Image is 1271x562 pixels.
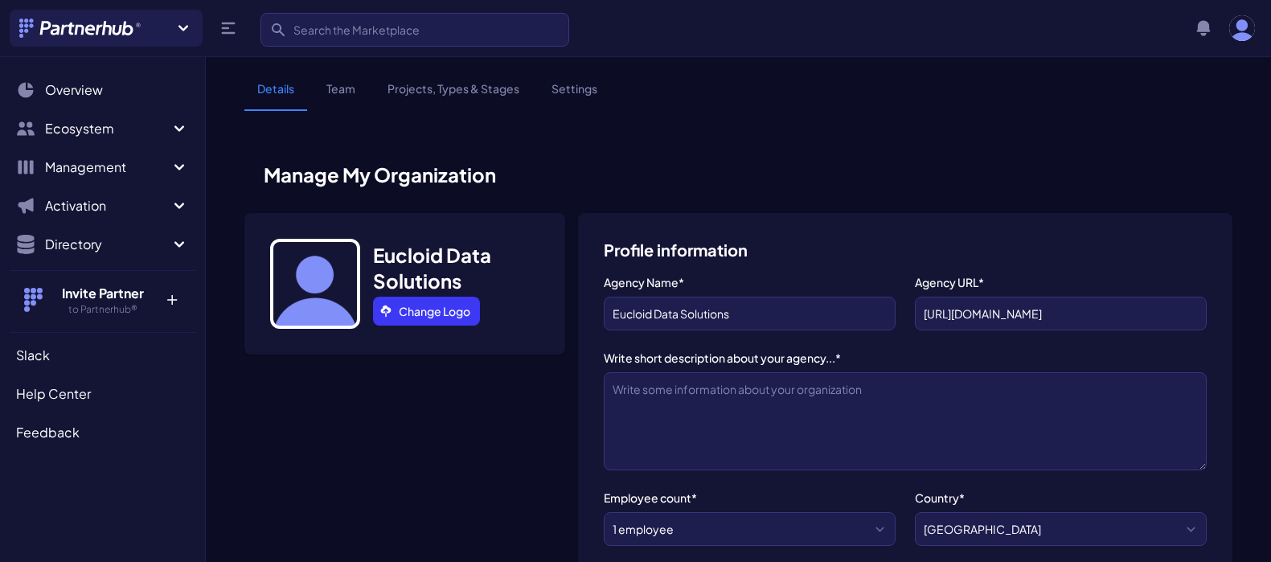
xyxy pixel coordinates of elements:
[10,151,195,183] button: Management
[375,80,532,111] a: Projects, Types & Stages
[10,113,195,145] button: Ecosystem
[604,274,896,290] label: Agency Name*
[604,297,896,330] input: Partnerhub®
[16,346,50,365] span: Slack
[373,297,480,326] a: Change Logo
[915,297,1207,330] input: partnerhub.app
[10,416,195,449] a: Feedback
[154,284,189,310] p: +
[16,384,91,404] span: Help Center
[915,490,1207,506] label: Country*
[51,303,154,316] h5: to Partnerhub®
[1229,15,1255,41] img: user photo
[244,80,307,111] a: Details
[373,242,539,293] h3: Eucloid Data Solutions
[45,119,170,138] span: Ecosystem
[45,158,170,177] span: Management
[10,270,195,329] button: Invite Partner to Partnerhub® +
[915,274,1207,290] label: Agency URL*
[260,13,569,47] input: Search the Marketplace
[45,80,103,100] span: Overview
[604,350,1207,366] label: Write short description about your agency...*
[45,196,170,215] span: Activation
[314,80,368,111] a: Team
[10,74,195,106] a: Overview
[244,162,1232,187] h1: Manage My Organization
[45,235,170,254] span: Directory
[51,284,154,303] h4: Invite Partner
[270,239,360,329] img: Jese picture
[10,228,195,260] button: Directory
[16,423,80,442] span: Feedback
[19,18,142,38] img: Partnerhub® Logo
[10,378,195,410] a: Help Center
[604,490,896,506] label: Employee count*
[604,239,1207,261] h3: Profile information
[10,190,195,222] button: Activation
[539,80,610,111] a: Settings
[10,339,195,371] a: Slack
